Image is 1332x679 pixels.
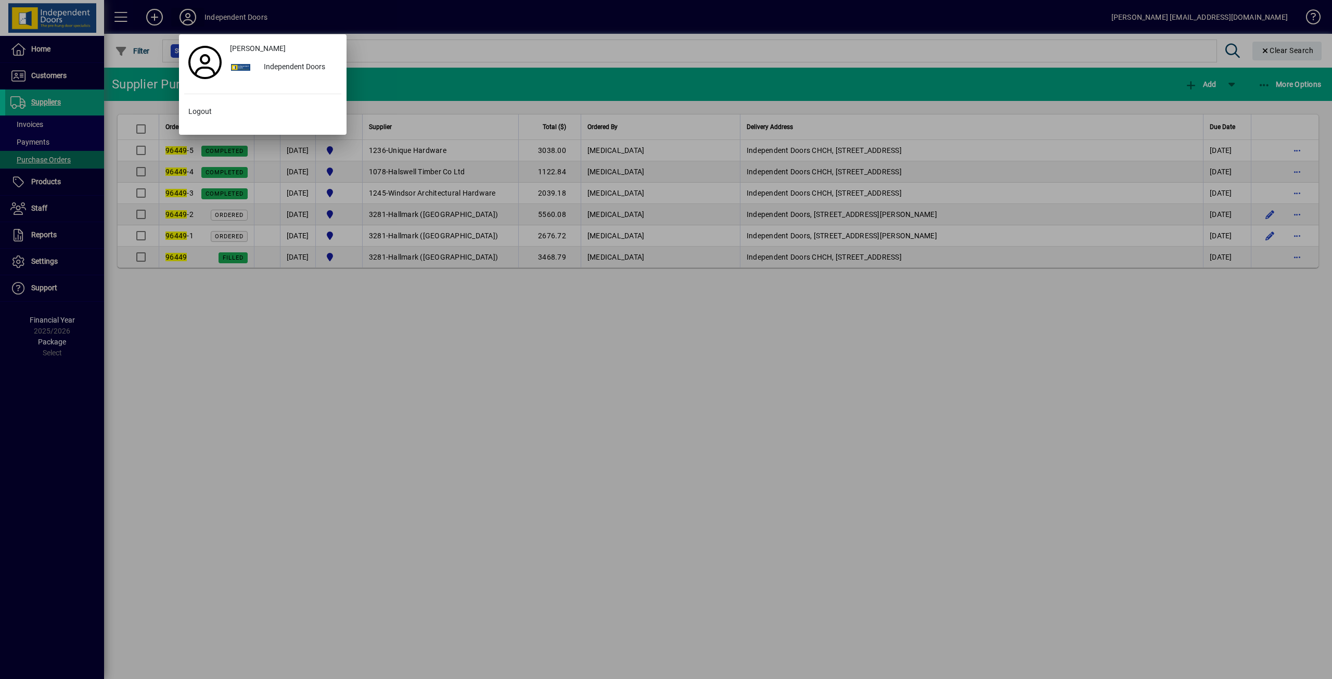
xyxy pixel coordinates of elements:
a: Profile [184,53,226,72]
span: Logout [188,106,212,117]
button: Independent Doors [226,58,341,77]
span: [PERSON_NAME] [230,43,286,54]
button: Logout [184,103,341,121]
a: [PERSON_NAME] [226,40,341,58]
div: Independent Doors [255,58,341,77]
